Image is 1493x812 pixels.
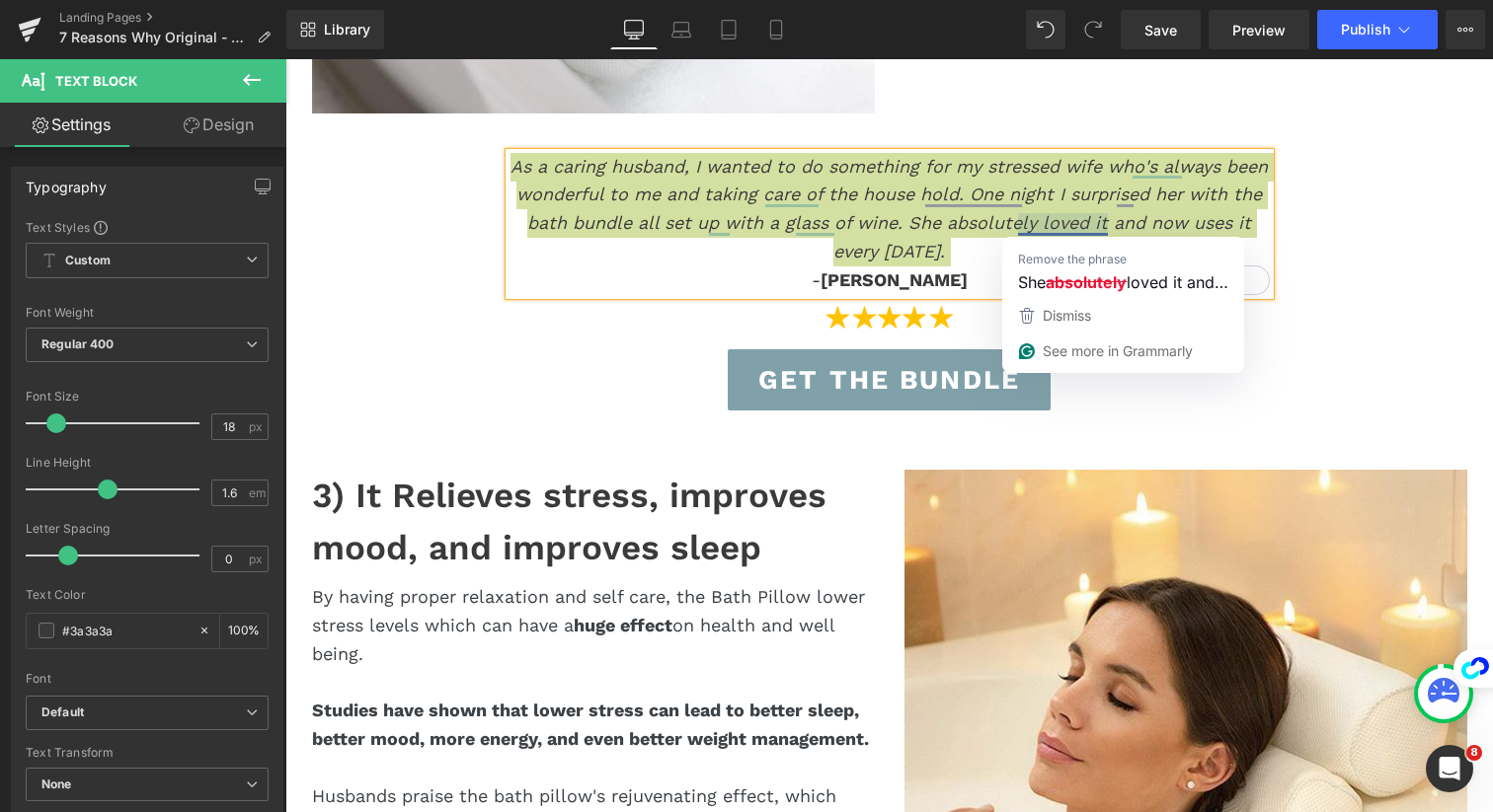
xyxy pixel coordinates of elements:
[26,219,269,235] div: Text Styles
[442,290,765,352] a: Get The Bundle
[288,555,387,576] b: huge effect
[610,10,658,49] a: Desktop
[285,59,1493,812] iframe: To enrich screen reader interactions, please activate Accessibility in Grammarly extension settings
[1073,10,1113,49] button: Redo
[1317,10,1438,49] button: Publish
[1446,10,1485,49] button: More
[705,10,752,49] a: Tablet
[1232,20,1286,40] span: Preview
[249,553,266,565] span: px
[26,390,269,404] div: Font Size
[1144,20,1177,40] span: Save
[1341,22,1390,37] span: Publish
[59,30,249,45] span: 7 Reasons Why Original - Bath Bridge + Free Bath Pillow Offer
[220,614,268,648] div: %
[62,620,189,641] input: Color
[1466,745,1482,761] span: 8
[26,456,269,470] div: Line Height
[473,305,735,336] span: Get The Bundle
[27,723,589,808] p: Husbands praise the bath pillow's rejuvenating effect, which allows their wives to recharge, and ...
[1426,745,1473,792] iframe: Intercom live chat
[27,524,589,609] p: By having proper relaxation and self care, the Bath Pillow lower stress levels which can have a o...
[249,486,266,499] span: em
[324,21,370,38] span: Library
[26,672,269,686] div: Font
[65,253,111,269] b: Custom
[27,410,589,514] h1: 3) It Relieves stress, improves mood, and improves sleep
[55,73,137,89] span: Text Block
[41,336,115,351] b: Regular 400
[1209,10,1309,49] a: Preview
[286,10,384,49] a: New Library
[147,103,290,147] a: Design
[26,746,269,760] div: Text Transform
[41,704,84,721] i: Default
[752,10,800,49] a: Mobile
[26,168,107,195] div: Typography
[59,10,286,26] a: Landing Pages
[26,522,269,536] div: Letter Spacing
[1026,10,1065,49] button: Undo
[26,588,269,602] div: Text Color
[27,640,584,690] b: Studies have shown that lower stress can lead to better sleep, better mood, more energy, and even...
[249,420,266,433] span: px
[41,776,72,791] b: None
[535,210,682,231] b: [PERSON_NAME]
[658,10,705,49] a: Laptop
[26,306,269,320] div: Font Weight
